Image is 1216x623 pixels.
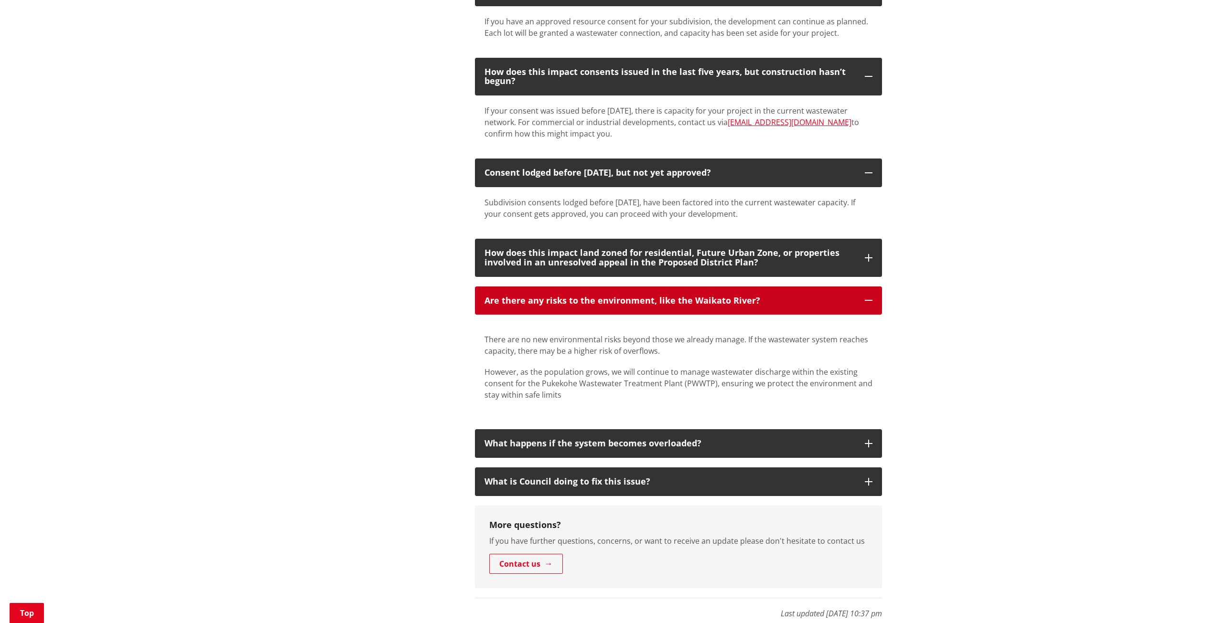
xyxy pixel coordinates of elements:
[484,168,855,178] div: Consent lodged before [DATE], but not yet approved?
[484,105,872,139] div: If your consent was issued before [DATE], there is capacity for your project in the current waste...
[475,598,882,619] p: Last updated [DATE] 10:37 pm
[484,439,855,448] div: What happens if the system becomes overloaded?
[484,366,872,401] p: However, as the population grows, we will continue to manage wastewater discharge within the exis...
[484,16,872,39] div: If you have an approved resource consent for your subdivision, the development can continue as pl...
[728,117,851,127] a: [EMAIL_ADDRESS][DOMAIN_NAME]
[489,535,868,547] p: If you have further questions, concerns, or want to receive an update please don't hesitate to co...
[484,296,855,306] div: Are there any risks to the environment, like the Waikato River?
[475,239,882,277] button: How does this impact land zoned for residential, Future Urban Zone, or properties involved in an ...
[475,58,882,96] button: How does this impact consents issued in the last five years, but construction hasn’t begun?
[484,334,872,357] p: There are no new environmental risks beyond those we already manage. If the wastewater system rea...
[489,520,868,530] h3: More questions?
[489,554,563,574] a: Contact us
[475,158,882,187] button: Consent lodged before [DATE], but not yet approved?
[475,467,882,496] button: What is Council doing to fix this issue?
[484,477,855,486] div: What is Council doing to fix this issue?
[484,248,855,267] div: How does this impact land zoned for residential, Future Urban Zone, or properties involved in an ...
[10,603,44,623] a: Top
[1172,583,1206,617] iframe: Messenger Launcher
[484,67,855,86] div: How does this impact consents issued in the last five years, but construction hasn’t begun?
[475,429,882,458] button: What happens if the system becomes overloaded?
[484,197,872,220] div: Subdivision consents lodged before [DATE], have been factored into the current wastewater capacit...
[475,286,882,315] button: Are there any risks to the environment, like the Waikato River?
